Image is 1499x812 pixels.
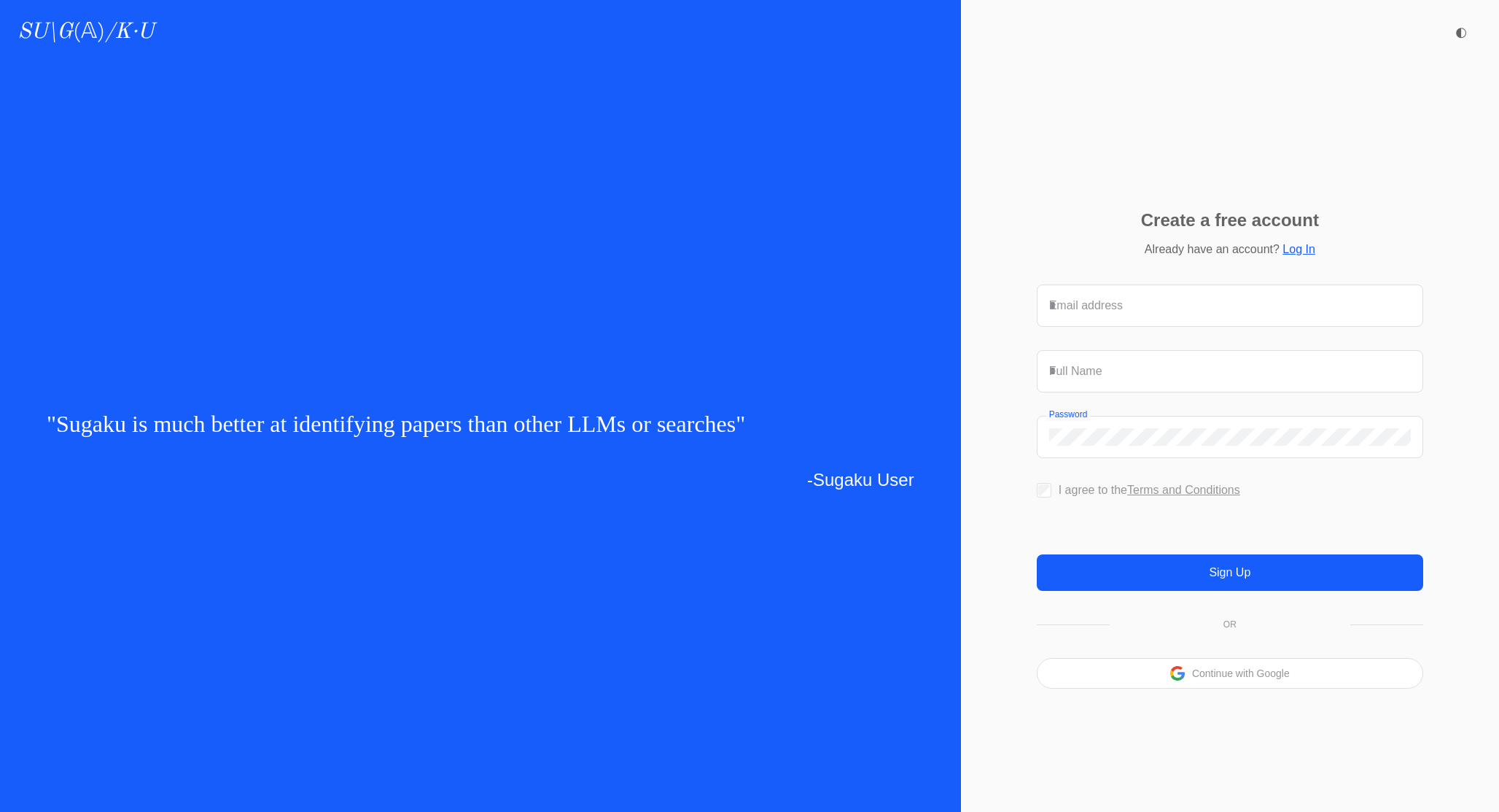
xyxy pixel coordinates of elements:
[1223,620,1237,629] p: OR
[47,466,914,494] p: -Sugaku User
[1455,26,1467,39] span: ◐
[47,406,914,443] p: " "
[1145,243,1280,255] span: Already have an account?
[1282,243,1315,255] a: Log In
[1059,484,1240,496] label: I agree to the
[1192,668,1290,678] button: Continue with Google
[1447,18,1476,47] button: ◐
[1037,554,1423,591] button: Sign Up
[105,21,154,43] i: /K·U
[1141,212,1319,229] p: Create a free account
[56,411,736,437] span: Sugaku is much better at identifying papers than other LLMs or searches
[17,19,154,45] a: SU\G(𝔸)/K·U
[17,21,73,43] i: SU\G
[1127,484,1240,496] a: Terms and Conditions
